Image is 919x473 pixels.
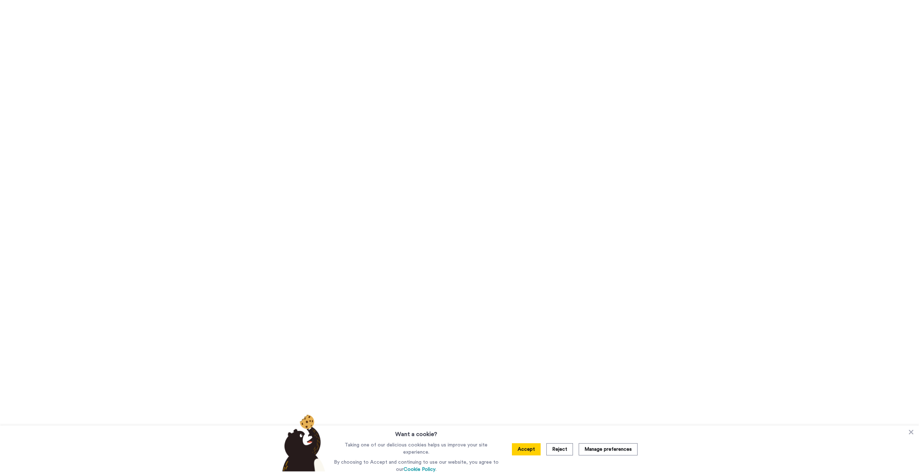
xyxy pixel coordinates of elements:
[512,443,541,455] button: Accept
[579,443,638,455] button: Manage preferences
[332,459,500,473] p: By choosing to Accept and continuing to use our website, you agree to our .
[403,467,435,472] a: Cookie Policy
[395,426,437,439] h3: Want a cookie?
[276,414,329,472] img: bear-with-cookie.png
[546,443,573,455] button: Reject
[332,441,500,456] p: Taking one of our delicious cookies helps us improve your site experience.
